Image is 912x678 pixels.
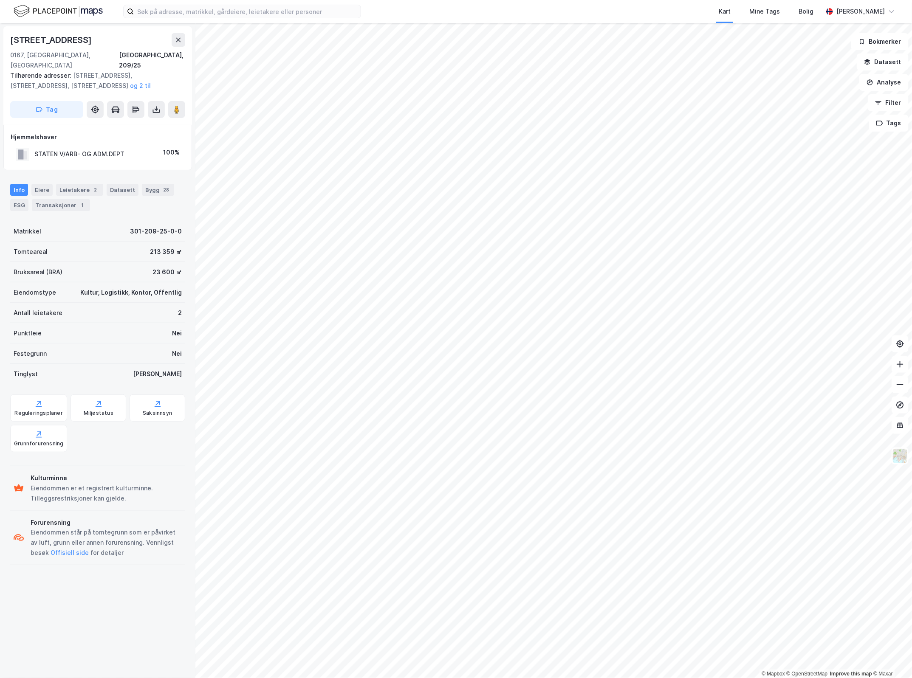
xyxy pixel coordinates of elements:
div: Kulturminne [31,473,182,483]
div: 2 [91,186,100,194]
div: Grunnforurensning [14,440,63,447]
div: 213 359 ㎡ [150,247,182,257]
div: STATEN V/ARB- OG ADM.DEPT [34,149,124,159]
input: Søk på adresse, matrikkel, gårdeiere, leietakere eller personer [134,5,361,18]
a: Mapbox [762,671,785,677]
span: Tilhørende adresser: [10,72,73,79]
img: logo.f888ab2527a4732fd821a326f86c7f29.svg [14,4,103,19]
a: Improve this map [830,671,872,677]
div: [PERSON_NAME] [836,6,885,17]
div: Leietakere [56,184,103,196]
div: 28 [161,186,171,194]
div: Eiendommen er et registrert kulturminne. Tilleggsrestriksjoner kan gjelde. [31,483,182,504]
div: 100% [163,147,180,158]
div: Eiendommen står på tomtegrunn som er påvirket av luft, grunn eller annen forurensning. Vennligst ... [31,527,182,558]
div: Bygg [142,184,174,196]
div: Info [10,184,28,196]
div: Eiere [31,184,53,196]
div: ESG [10,199,28,211]
img: Z [892,448,908,464]
iframe: Chat Widget [870,637,912,678]
div: Tinglyst [14,369,38,379]
button: Analyse [859,74,909,91]
div: 23 600 ㎡ [152,267,182,277]
div: 301-209-25-0-0 [130,226,182,236]
div: Datasett [107,184,138,196]
div: Bolig [799,6,813,17]
div: Forurensning [31,518,182,528]
div: 0167, [GEOGRAPHIC_DATA], [GEOGRAPHIC_DATA] [10,50,119,70]
div: Festegrunn [14,349,47,359]
div: 1 [78,201,87,209]
div: Kultur, Logistikk, Kontor, Offentlig [80,287,182,298]
div: [GEOGRAPHIC_DATA], 209/25 [119,50,185,70]
div: Bruksareal (BRA) [14,267,62,277]
div: Reguleringsplaner [15,410,63,416]
div: Antall leietakere [14,308,62,318]
button: Datasett [857,53,909,70]
div: Kart [719,6,731,17]
button: Tags [869,115,909,132]
div: Nei [172,349,182,359]
div: Mine Tags [749,6,780,17]
div: Miljøstatus [84,410,113,416]
div: Matrikkel [14,226,41,236]
div: Transaksjoner [32,199,90,211]
button: Filter [868,94,909,111]
button: Bokmerker [851,33,909,50]
div: [STREET_ADDRESS], [STREET_ADDRESS], [STREET_ADDRESS] [10,70,178,91]
div: Hjemmelshaver [11,132,185,142]
div: Punktleie [14,328,42,338]
div: 2 [178,308,182,318]
div: Kontrollprogram for chat [870,637,912,678]
div: [PERSON_NAME] [133,369,182,379]
div: [STREET_ADDRESS] [10,33,93,47]
a: OpenStreetMap [787,671,828,677]
div: Tomteareal [14,247,48,257]
button: Tag [10,101,83,118]
div: Saksinnsyn [143,410,172,416]
div: Nei [172,328,182,338]
div: Eiendomstype [14,287,56,298]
